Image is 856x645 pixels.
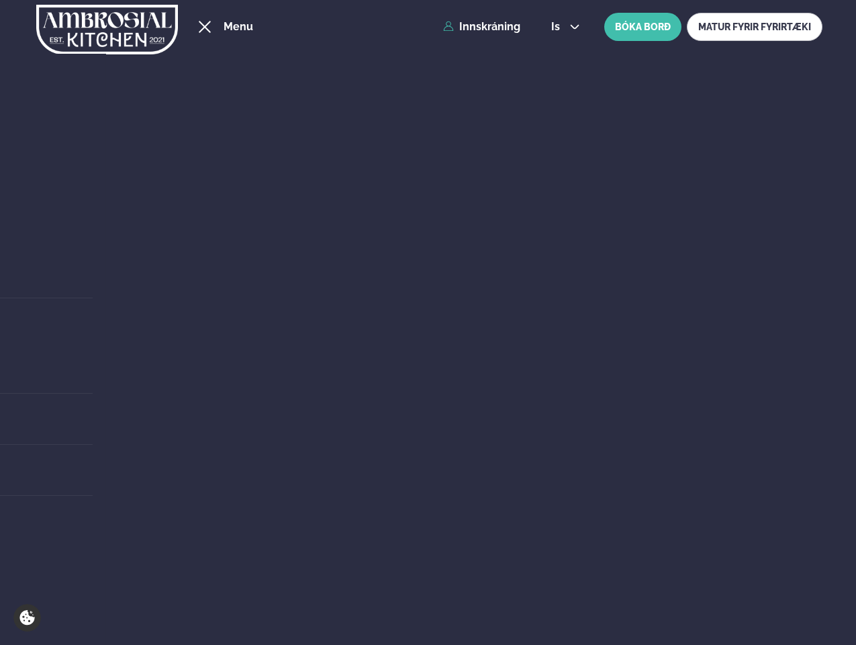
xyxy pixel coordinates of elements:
[443,21,520,33] a: Innskráning
[13,604,41,632] a: Cookie settings
[604,13,681,41] button: BÓKA BORÐ
[540,21,591,32] button: is
[687,13,822,41] a: MATUR FYRIR FYRIRTÆKI
[551,21,564,32] span: is
[36,2,178,57] img: logo
[197,19,213,35] button: hamburger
